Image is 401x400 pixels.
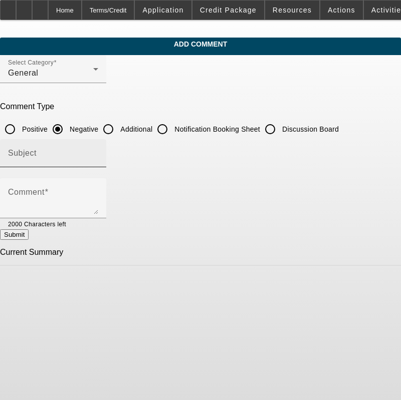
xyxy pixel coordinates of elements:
label: Discussion Board [280,124,339,134]
button: Actions [320,1,363,20]
mat-label: Comment [8,188,45,196]
button: Application [135,1,191,20]
label: Negative [68,124,98,134]
mat-label: Subject [8,149,37,157]
span: Application [142,6,183,14]
button: Resources [265,1,319,20]
span: General [8,69,38,77]
mat-label: Select Category [8,60,54,66]
span: Resources [273,6,312,14]
label: Notification Booking Sheet [172,124,260,134]
label: Positive [20,124,48,134]
mat-hint: 2000 Characters left [8,218,66,229]
span: Actions [328,6,355,14]
label: Additional [118,124,152,134]
button: Credit Package [192,1,264,20]
span: Credit Package [200,6,257,14]
span: Add Comment [8,40,393,48]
